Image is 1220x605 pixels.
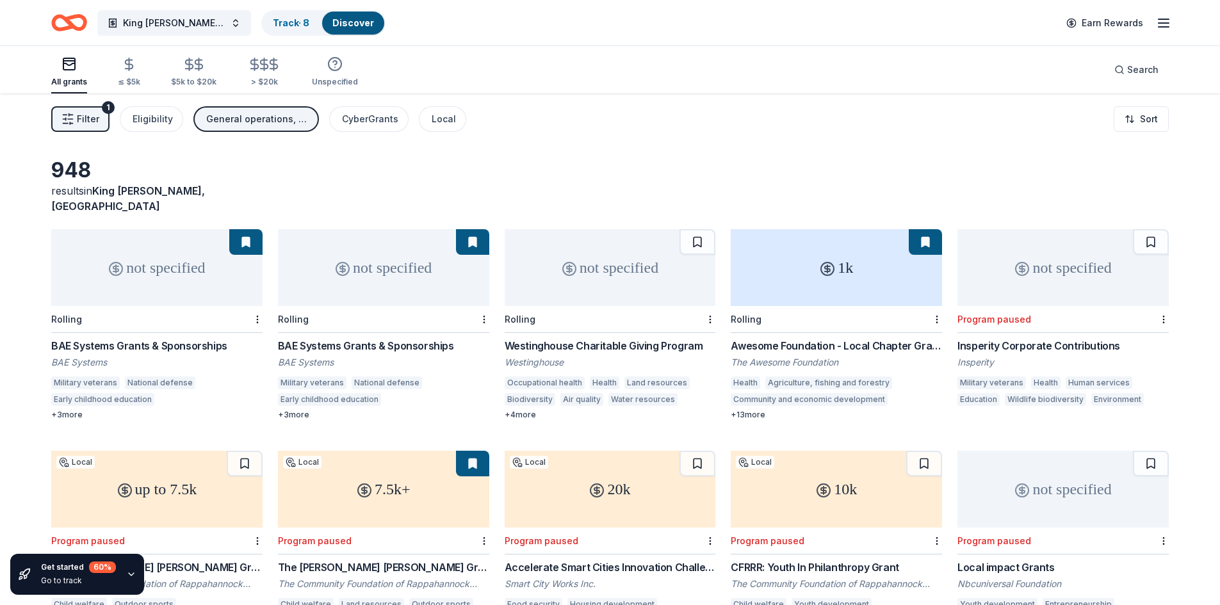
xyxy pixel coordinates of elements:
[312,77,358,87] div: Unspecified
[51,393,154,406] div: Early childhood education
[731,376,760,389] div: Health
[51,229,263,420] a: not specifiedRollingBAE Systems Grants & SponsorshipsBAE SystemsMilitary veteransNational defense...
[957,229,1169,306] div: not specified
[957,535,1031,546] div: Program paused
[352,376,422,389] div: National defense
[1031,376,1061,389] div: Health
[125,376,195,389] div: National defense
[278,410,489,420] div: + 3 more
[123,15,225,31] span: King [PERSON_NAME] Food and Nutrition Initiative
[957,451,1169,528] div: not specified
[51,183,263,214] div: results
[329,106,409,132] button: CyberGrants
[505,535,578,546] div: Program paused
[278,356,489,369] div: BAE Systems
[505,356,716,369] div: Westinghouse
[278,229,489,306] div: not specified
[736,456,774,469] div: Local
[957,338,1169,353] div: Insperity Corporate Contributions
[312,51,358,93] button: Unspecified
[505,376,585,389] div: Occupational health
[505,577,716,590] div: Smart City Works Inc.
[510,456,548,469] div: Local
[560,393,603,406] div: Air quality
[731,229,942,306] div: 1k
[1104,57,1169,83] button: Search
[278,577,489,590] div: The Community Foundation of Rappahannock River Region, Inc
[206,111,309,127] div: General operations, Projects & programming
[89,561,116,573] div: 60 %
[51,77,87,87] div: All grants
[731,393,888,406] div: Community and economic development
[261,10,386,36] button: Track· 8Discover
[1005,393,1086,406] div: Wildlife biodiversity
[957,577,1169,590] div: Nbcuniversal Foundation
[1114,106,1169,132] button: Sort
[247,52,281,93] button: > $20k
[51,376,120,389] div: Military veterans
[765,376,892,389] div: Agriculture, fishing and forestry
[133,111,173,127] div: Eligibility
[1066,376,1132,389] div: Human services
[731,338,942,353] div: Awesome Foundation - Local Chapter Grants
[77,111,99,127] span: Filter
[1127,62,1159,77] span: Search
[731,535,804,546] div: Program paused
[278,535,352,546] div: Program paused
[731,314,761,325] div: Rolling
[731,451,942,528] div: 10k
[51,338,263,353] div: BAE Systems Grants & Sponsorships
[608,393,678,406] div: Water resources
[51,451,263,528] div: up to 7.5k
[505,314,535,325] div: Rolling
[278,229,489,420] a: not specifiedRollingBAE Systems Grants & SponsorshipsBAE SystemsMilitary veteransNational defense...
[278,393,381,406] div: Early childhood education
[957,393,1000,406] div: Education
[171,77,216,87] div: $5k to $20k
[731,577,942,590] div: The Community Foundation of Rappahannock River Region, Inc
[505,410,716,420] div: + 4 more
[278,314,309,325] div: Rolling
[332,17,374,28] a: Discover
[731,410,942,420] div: + 13 more
[51,410,263,420] div: + 3 more
[278,451,489,528] div: 7.5k+
[120,106,183,132] button: Eligibility
[102,101,115,114] div: 1
[432,111,456,127] div: Local
[51,157,263,183] div: 948
[1059,12,1151,35] a: Earn Rewards
[731,560,942,575] div: CFRRR: Youth In Philanthropy Grant
[624,376,690,389] div: Land resources
[171,52,216,93] button: $5k to $20k
[278,560,489,575] div: The [PERSON_NAME] [PERSON_NAME] Green, Jr. Fund- Requests over $7,500
[41,576,116,586] div: Go to track
[278,338,489,353] div: BAE Systems Grants & Sponsorships
[51,51,87,93] button: All grants
[419,106,466,132] button: Local
[193,106,319,132] button: General operations, Projects & programming
[505,229,716,420] a: not specifiedRollingWestinghouse Charitable Giving ProgramWestinghouseOccupational healthHealthLa...
[731,356,942,369] div: The Awesome Foundation
[41,561,116,573] div: Get started
[51,184,205,213] span: King [PERSON_NAME], [GEOGRAPHIC_DATA]
[51,184,205,213] span: in
[278,376,346,389] div: Military veterans
[342,111,398,127] div: CyberGrants
[273,17,309,28] a: Track· 8
[1091,393,1144,406] div: Environment
[957,560,1169,575] div: Local impact Grants
[731,229,942,420] a: 1kRollingAwesome Foundation - Local Chapter GrantsThe Awesome FoundationHealthAgriculture, fishin...
[118,52,140,93] button: ≤ $5k
[283,456,321,469] div: Local
[505,338,716,353] div: Westinghouse Charitable Giving Program
[505,560,716,575] div: Accelerate Smart Cities Innovation Challenge
[56,456,95,469] div: Local
[118,77,140,87] div: ≤ $5k
[957,356,1169,369] div: Insperity
[590,376,619,389] div: Health
[51,314,82,325] div: Rolling
[957,376,1026,389] div: Military veterans
[97,10,251,36] button: King [PERSON_NAME] Food and Nutrition Initiative
[51,356,263,369] div: BAE Systems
